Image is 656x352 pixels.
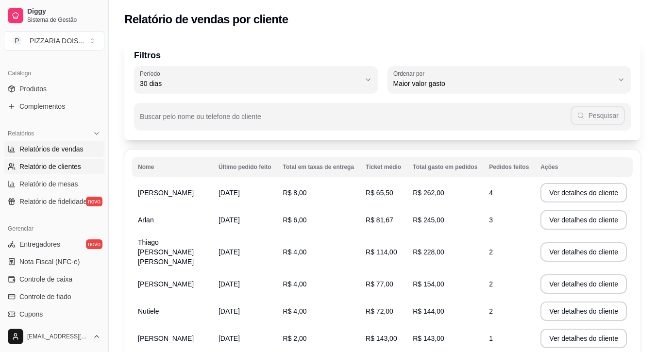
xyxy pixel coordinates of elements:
span: Nutiele [138,307,159,315]
span: [DATE] [219,335,240,342]
th: Último pedido feito [213,157,277,177]
span: Relatório de clientes [19,162,81,171]
button: Ver detalhes do cliente [540,274,627,294]
span: Complementos [19,101,65,111]
div: Gerenciar [4,221,104,236]
a: DiggySistema de Gestão [4,4,104,27]
label: Período [140,69,163,78]
button: Ordenar porMaior valor gasto [387,66,631,93]
span: [PERSON_NAME] [138,335,194,342]
span: [PERSON_NAME] [138,280,194,288]
span: R$ 77,00 [366,280,393,288]
span: Entregadores [19,239,60,249]
a: Controle de fiado [4,289,104,304]
span: R$ 8,00 [283,189,307,197]
a: Cupons [4,306,104,322]
a: Relatório de mesas [4,176,104,192]
span: R$ 245,00 [413,216,444,224]
span: R$ 81,67 [366,216,393,224]
th: Total gasto em pedidos [407,157,483,177]
span: Sistema de Gestão [27,16,101,24]
a: Controle de caixa [4,271,104,287]
span: R$ 6,00 [283,216,307,224]
h2: Relatório de vendas por cliente [124,12,288,27]
span: Arlan [138,216,154,224]
button: Select a team [4,31,104,50]
th: Ticket médio [360,157,407,177]
a: Complementos [4,99,104,114]
span: 3 [489,216,493,224]
span: 2 [489,248,493,256]
span: [DATE] [219,307,240,315]
div: PIZZARIA DOIS ... [30,36,84,46]
a: Entregadoresnovo [4,236,104,252]
span: Controle de fiado [19,292,71,302]
span: R$ 262,00 [413,189,444,197]
span: [DATE] [219,216,240,224]
th: Ações [535,157,633,177]
a: Produtos [4,81,104,97]
label: Ordenar por [393,69,428,78]
span: Diggy [27,7,101,16]
button: Período30 dias [134,66,378,93]
span: R$ 228,00 [413,248,444,256]
span: R$ 154,00 [413,280,444,288]
span: [EMAIL_ADDRESS][DOMAIN_NAME] [27,333,89,340]
span: Controle de caixa [19,274,72,284]
a: Relatórios de vendas [4,141,104,157]
span: R$ 143,00 [366,335,397,342]
span: [DATE] [219,248,240,256]
button: Ver detalhes do cliente [540,183,627,202]
span: P [12,36,22,46]
span: R$ 72,00 [366,307,393,315]
span: Relatórios [8,130,34,137]
span: Thiago [PERSON_NAME] [PERSON_NAME] [138,238,194,266]
span: Relatórios de vendas [19,144,84,154]
a: Nota Fiscal (NFC-e) [4,254,104,269]
span: Maior valor gasto [393,79,614,88]
div: Catálogo [4,66,104,81]
span: R$ 65,50 [366,189,393,197]
a: Relatório de fidelidadenovo [4,194,104,209]
button: Ver detalhes do cliente [540,329,627,348]
span: R$ 114,00 [366,248,397,256]
span: Relatório de fidelidade [19,197,87,206]
span: 1 [489,335,493,342]
span: R$ 4,00 [283,307,307,315]
span: 2 [489,307,493,315]
span: Nota Fiscal (NFC-e) [19,257,80,267]
span: 30 dias [140,79,360,88]
span: R$ 2,00 [283,335,307,342]
button: Ver detalhes do cliente [540,302,627,321]
span: R$ 143,00 [413,335,444,342]
button: [EMAIL_ADDRESS][DOMAIN_NAME] [4,325,104,348]
span: R$ 4,00 [283,280,307,288]
span: [PERSON_NAME] [138,189,194,197]
span: 4 [489,189,493,197]
p: Filtros [134,49,631,62]
th: Total em taxas de entrega [277,157,360,177]
span: 2 [489,280,493,288]
a: Relatório de clientes [4,159,104,174]
th: Pedidos feitos [483,157,535,177]
span: Cupons [19,309,43,319]
button: Ver detalhes do cliente [540,210,627,230]
th: Nome [132,157,213,177]
span: R$ 144,00 [413,307,444,315]
input: Buscar pelo nome ou telefone do cliente [140,116,571,125]
span: Produtos [19,84,47,94]
span: [DATE] [219,280,240,288]
span: R$ 4,00 [283,248,307,256]
button: Ver detalhes do cliente [540,242,627,262]
span: [DATE] [219,189,240,197]
span: Relatório de mesas [19,179,78,189]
